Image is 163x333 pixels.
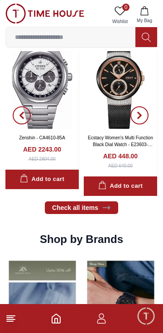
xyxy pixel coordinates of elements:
[40,232,123,247] h2: Shop by Brands
[103,152,138,161] h4: AED 448.00
[109,4,131,27] a: 0Wishlist
[88,135,153,154] a: Ecstacy Women's Multi Function Black Dial Watch - E23603-KMBB
[5,170,79,189] button: Add to cart
[98,181,143,191] div: Add to cart
[29,156,56,162] div: AED 2804.00
[122,4,129,11] span: 0
[20,174,64,185] div: Add to cart
[5,4,84,24] img: ...
[23,145,61,154] h4: AED 2243.00
[84,35,157,129] img: Ecstacy Women's Multi Function Black Dial Watch - E23603-KMBB
[45,201,118,214] a: Check all items
[136,306,156,326] div: Chat Widget
[133,17,156,24] span: My Bag
[108,162,133,169] div: AED 640.00
[84,176,157,196] button: Add to cart
[109,18,131,25] span: Wishlist
[51,313,62,324] a: Home
[19,135,65,140] a: Zenshin - CA4610-85A
[131,4,158,27] button: My Bag
[5,35,79,129] img: Zenshin - CA4610-85A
